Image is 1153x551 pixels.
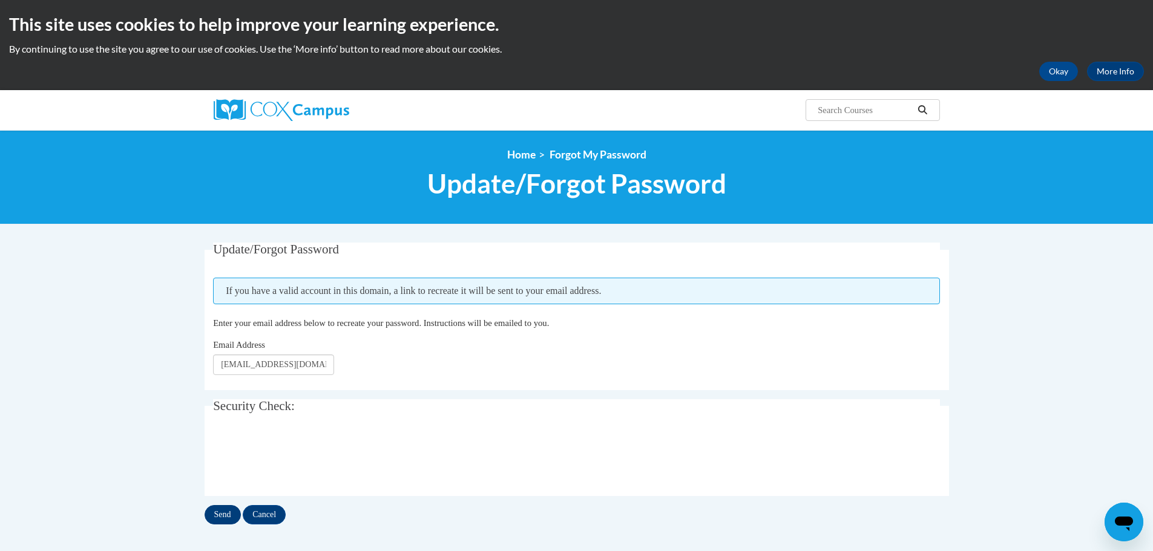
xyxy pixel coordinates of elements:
span: Update/Forgot Password [213,242,339,256]
span: Forgot My Password [550,148,646,161]
span: Security Check: [213,399,295,413]
a: Home [507,148,536,161]
input: Search Courses [816,103,913,117]
h2: This site uses cookies to help improve your learning experience. [9,12,1144,36]
p: By continuing to use the site you agree to our use of cookies. Use the ‘More info’ button to read... [9,42,1144,56]
span: If you have a valid account in this domain, a link to recreate it will be sent to your email addr... [213,278,940,304]
input: Send [205,505,241,524]
button: Search [913,103,931,117]
a: Cox Campus [214,99,444,121]
iframe: reCAPTCHA [213,434,397,481]
button: Okay [1039,62,1078,81]
input: Email [213,354,334,375]
span: Enter your email address below to recreate your password. Instructions will be emailed to you. [213,318,549,328]
iframe: Button to launch messaging window [1105,503,1143,541]
a: More Info [1087,62,1144,81]
span: Email Address [213,340,265,350]
img: Cox Campus [214,99,349,121]
input: Cancel [243,505,286,524]
span: Update/Forgot Password [427,168,726,200]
